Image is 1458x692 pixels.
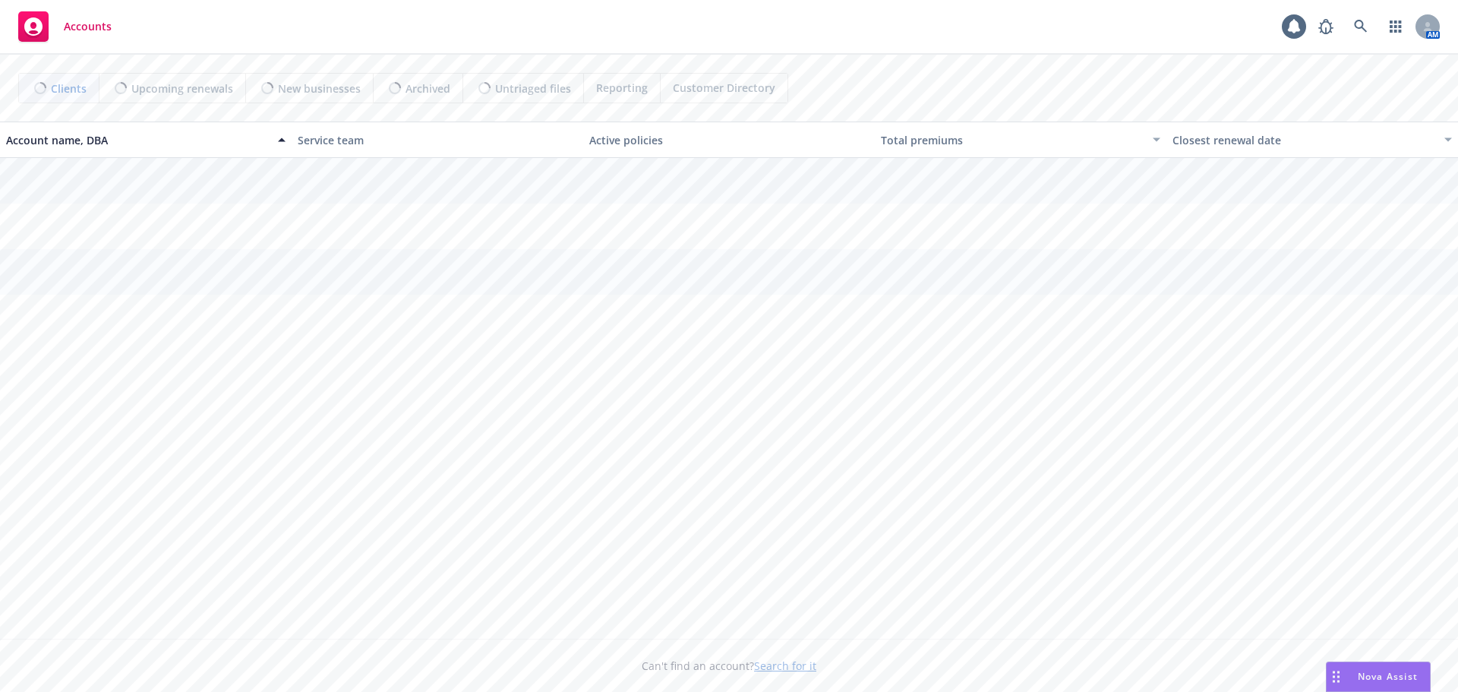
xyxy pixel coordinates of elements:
[12,5,118,48] a: Accounts
[1326,662,1431,692] button: Nova Assist
[596,80,648,96] span: Reporting
[1172,132,1435,148] div: Closest renewal date
[1346,11,1376,42] a: Search
[1381,11,1411,42] a: Switch app
[292,122,583,158] button: Service team
[6,132,269,148] div: Account name, DBA
[875,122,1166,158] button: Total premiums
[881,132,1144,148] div: Total premiums
[1311,11,1341,42] a: Report a Bug
[754,659,816,673] a: Search for it
[406,81,450,96] span: Archived
[278,81,361,96] span: New businesses
[583,122,875,158] button: Active policies
[1358,670,1418,683] span: Nova Assist
[1166,122,1458,158] button: Closest renewal date
[131,81,233,96] span: Upcoming renewals
[51,81,87,96] span: Clients
[1327,662,1346,691] div: Drag to move
[673,80,775,96] span: Customer Directory
[642,658,816,674] span: Can't find an account?
[298,132,577,148] div: Service team
[589,132,869,148] div: Active policies
[495,81,571,96] span: Untriaged files
[64,21,112,33] span: Accounts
